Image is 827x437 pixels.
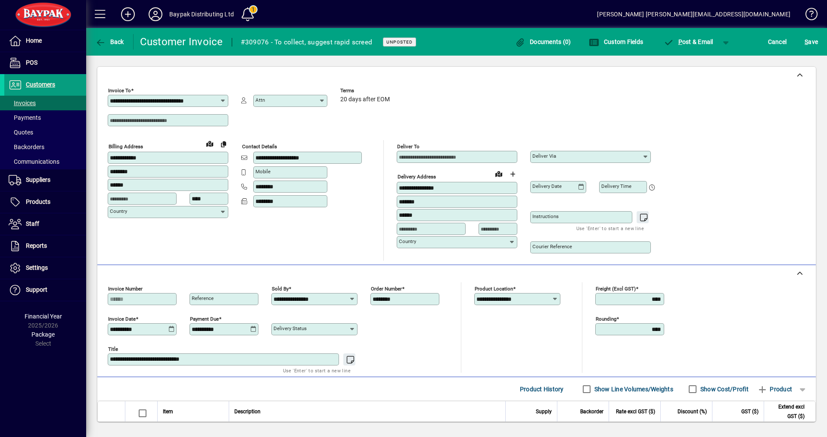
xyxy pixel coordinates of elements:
[516,381,567,397] button: Product History
[26,176,50,183] span: Suppliers
[699,385,749,393] label: Show Cost/Profit
[4,279,86,301] a: Support
[234,407,261,416] span: Description
[805,35,818,49] span: ave
[596,316,616,322] mat-label: Rounding
[26,198,50,205] span: Products
[190,316,219,322] mat-label: Payment due
[4,154,86,169] a: Communications
[142,6,169,22] button: Profile
[25,313,62,320] span: Financial Year
[4,257,86,279] a: Settings
[757,382,792,396] span: Product
[93,34,126,50] button: Back
[340,96,390,103] span: 20 days after EOM
[741,407,759,416] span: GST ($)
[753,381,796,397] button: Product
[802,34,820,50] button: Save
[678,407,707,416] span: Discount (%)
[9,129,33,136] span: Quotes
[4,140,86,154] a: Backorders
[601,183,631,189] mat-label: Delivery time
[769,402,805,421] span: Extend excl GST ($)
[95,38,124,45] span: Back
[475,286,513,292] mat-label: Product location
[26,59,37,66] span: POS
[192,295,214,301] mat-label: Reference
[492,167,506,181] a: View on map
[515,38,571,45] span: Documents (0)
[799,2,816,30] a: Knowledge Base
[110,208,127,214] mat-label: Country
[140,35,223,49] div: Customer Invoice
[203,137,217,150] a: View on map
[399,238,416,244] mat-label: Country
[678,38,682,45] span: P
[9,144,44,150] span: Backorders
[4,96,86,110] a: Invoices
[241,35,373,49] div: #309076 - To collect, suggest rapid screed
[9,158,59,165] span: Communications
[513,34,573,50] button: Documents (0)
[163,407,173,416] span: Item
[4,110,86,125] a: Payments
[217,137,230,151] button: Copy to Delivery address
[616,407,655,416] span: Rate excl GST ($)
[255,97,265,103] mat-label: Attn
[9,100,36,106] span: Invoices
[108,316,136,322] mat-label: Invoice date
[272,286,289,292] mat-label: Sold by
[589,38,643,45] span: Custom Fields
[4,125,86,140] a: Quotes
[26,37,42,44] span: Home
[576,223,644,233] mat-hint: Use 'Enter' to start a new line
[659,34,718,50] button: Post & Email
[580,407,603,416] span: Backorder
[371,286,402,292] mat-label: Order number
[274,325,307,331] mat-label: Delivery status
[4,30,86,52] a: Home
[9,114,41,121] span: Payments
[108,346,118,352] mat-label: Title
[593,385,673,393] label: Show Line Volumes/Weights
[597,7,790,21] div: [PERSON_NAME] [PERSON_NAME][EMAIL_ADDRESS][DOMAIN_NAME]
[283,365,351,375] mat-hint: Use 'Enter' to start a new line
[397,144,420,150] mat-label: Deliver To
[4,52,86,74] a: POS
[4,169,86,191] a: Suppliers
[4,191,86,213] a: Products
[114,6,142,22] button: Add
[520,382,564,396] span: Product History
[340,88,392,94] span: Terms
[26,286,47,293] span: Support
[805,38,808,45] span: S
[587,34,645,50] button: Custom Fields
[26,81,55,88] span: Customers
[768,35,787,49] span: Cancel
[663,38,713,45] span: ost & Email
[108,87,131,94] mat-label: Invoice To
[26,242,47,249] span: Reports
[596,286,636,292] mat-label: Freight (excl GST)
[766,34,789,50] button: Cancel
[4,213,86,235] a: Staff
[536,407,552,416] span: Supply
[532,153,556,159] mat-label: Deliver via
[532,213,559,219] mat-label: Instructions
[386,39,413,45] span: Unposted
[4,235,86,257] a: Reports
[26,220,39,227] span: Staff
[31,331,55,338] span: Package
[26,264,48,271] span: Settings
[532,243,572,250] mat-label: Courier Reference
[532,183,562,189] mat-label: Delivery date
[255,169,270,175] mat-label: Mobile
[506,167,519,181] button: Choose address
[169,7,234,21] div: Baypak Distributing Ltd
[86,34,134,50] app-page-header-button: Back
[108,286,143,292] mat-label: Invoice number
